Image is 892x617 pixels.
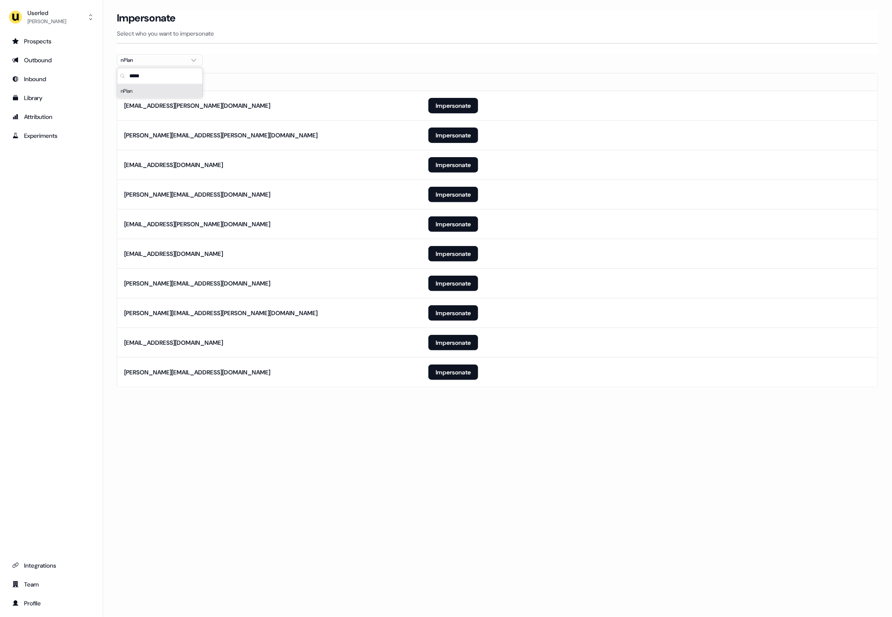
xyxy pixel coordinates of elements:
[428,365,478,380] button: Impersonate
[121,56,185,64] div: nPlan
[7,577,96,591] a: Go to team
[428,187,478,202] button: Impersonate
[428,276,478,291] button: Impersonate
[117,84,202,98] div: nPlan
[124,101,270,110] div: [EMAIL_ADDRESS][PERSON_NAME][DOMAIN_NAME]
[124,249,223,258] div: [EMAIL_ADDRESS][DOMAIN_NAME]
[124,220,270,228] div: [EMAIL_ADDRESS][PERSON_NAME][DOMAIN_NAME]
[428,305,478,321] button: Impersonate
[12,599,91,608] div: Profile
[117,73,422,91] th: Email
[12,131,91,140] div: Experiments
[124,131,318,140] div: [PERSON_NAME][EMAIL_ADDRESS][PERSON_NAME][DOMAIN_NAME]
[7,110,96,124] a: Go to attribution
[7,34,96,48] a: Go to prospects
[7,559,96,572] a: Go to integrations
[27,17,66,26] div: [PERSON_NAME]
[428,157,478,173] button: Impersonate
[12,75,91,83] div: Inbound
[7,91,96,105] a: Go to templates
[124,309,318,317] div: [PERSON_NAME][EMAIL_ADDRESS][PERSON_NAME][DOMAIN_NAME]
[124,279,270,288] div: [PERSON_NAME][EMAIL_ADDRESS][DOMAIN_NAME]
[428,216,478,232] button: Impersonate
[124,368,270,377] div: [PERSON_NAME][EMAIL_ADDRESS][DOMAIN_NAME]
[428,246,478,261] button: Impersonate
[428,98,478,113] button: Impersonate
[124,338,223,347] div: [EMAIL_ADDRESS][DOMAIN_NAME]
[124,161,223,169] div: [EMAIL_ADDRESS][DOMAIN_NAME]
[12,94,91,102] div: Library
[12,561,91,570] div: Integrations
[12,580,91,589] div: Team
[428,335,478,350] button: Impersonate
[12,37,91,46] div: Prospects
[7,129,96,143] a: Go to experiments
[7,72,96,86] a: Go to Inbound
[12,112,91,121] div: Attribution
[124,190,270,199] div: [PERSON_NAME][EMAIL_ADDRESS][DOMAIN_NAME]
[428,128,478,143] button: Impersonate
[117,54,203,66] button: nPlan
[7,7,96,27] button: Userled[PERSON_NAME]
[117,29,878,38] p: Select who you want to impersonate
[12,56,91,64] div: Outbound
[7,596,96,610] a: Go to profile
[117,12,176,24] h3: Impersonate
[27,9,66,17] div: Userled
[117,84,202,98] div: Suggestions
[7,53,96,67] a: Go to outbound experience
